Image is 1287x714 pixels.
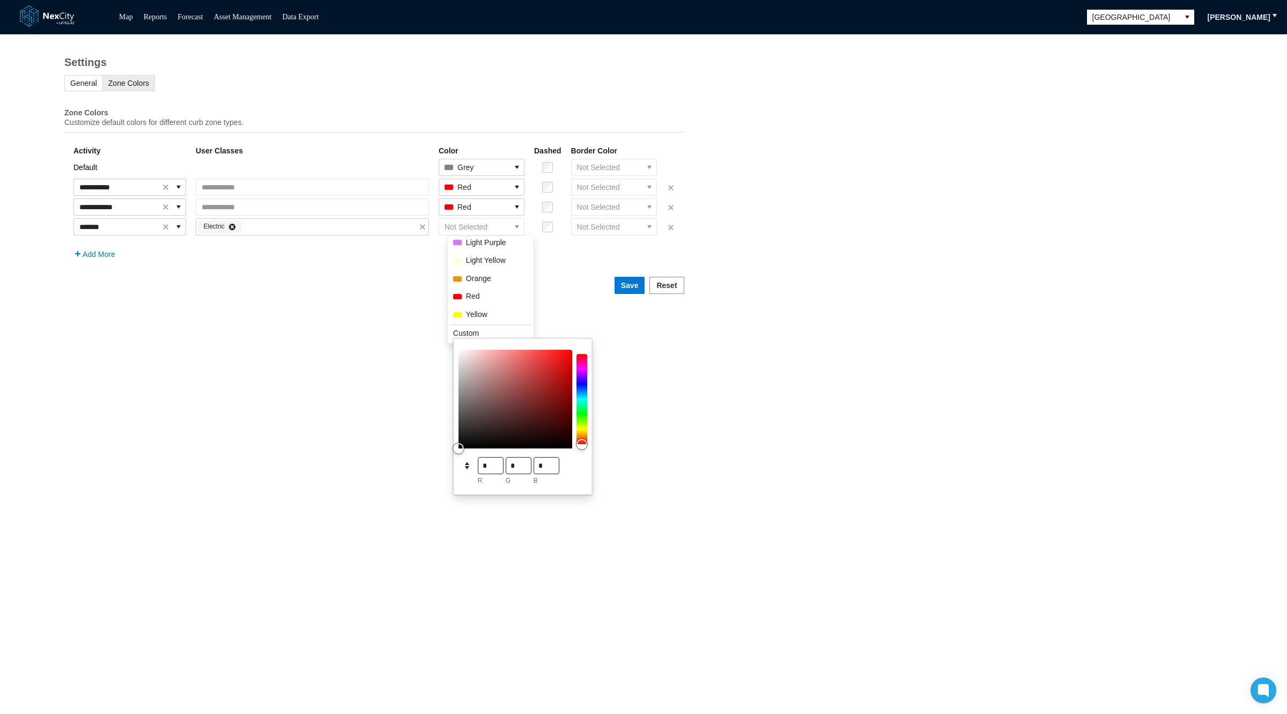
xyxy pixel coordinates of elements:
[445,222,505,233] span: Not Selected
[417,221,428,233] span: clear
[506,458,531,474] input: 0
[667,183,675,192] button: Delete row 2
[204,219,225,234] span: Electric
[70,79,97,87] span: General
[642,219,656,235] button: select
[466,310,487,320] span: Yellow
[64,56,684,69] h1: Settings
[457,202,471,213] span: Red
[438,145,525,157] th: Color
[73,163,97,172] span: Default
[649,277,684,294] button: Reset
[64,107,684,118] h3: Zone Colors
[83,250,115,259] span: Add More
[466,291,480,302] span: Red
[615,277,645,294] button: Save
[667,223,675,232] button: Delete row 4
[577,202,637,213] span: Not Selected
[534,458,559,474] input: 0
[466,255,506,266] span: Light Yellow
[282,13,319,21] a: Data Export
[214,13,272,21] a: Asset Management
[195,145,430,157] th: User Classes
[510,199,524,215] button: select
[642,159,656,175] button: select
[576,439,587,450] span: Hue slider
[1208,12,1270,23] span: [PERSON_NAME]
[577,163,637,173] span: Not Selected
[108,79,149,87] span: Zone Colors
[642,199,656,215] button: select
[621,280,639,291] span: Save
[119,13,133,21] a: Map
[466,238,506,248] span: Light Purple
[458,457,476,474] button: Toggle colorgradient inputs
[457,163,474,173] span: Grey
[667,203,675,212] button: Delete row 3
[478,476,504,485] label: r
[144,13,167,21] a: Reports
[453,328,479,339] span: Custom
[102,75,155,91] button: Zone Colors
[1201,9,1277,26] button: [PERSON_NAME]
[510,179,524,195] button: select
[73,250,115,259] button: Add More
[172,199,186,215] button: expand combobox
[534,145,562,157] th: Dashed
[577,182,637,193] span: Not Selected
[73,145,187,157] th: Activity
[478,458,503,474] input: 0
[160,201,172,213] span: clear
[656,280,677,291] span: Reset
[64,118,684,127] p: Customize default colors for different curb zone types.
[1092,12,1175,23] span: [GEOGRAPHIC_DATA]
[577,222,637,233] span: Not Selected
[172,179,186,195] button: expand combobox
[172,219,186,235] button: expand combobox
[177,13,203,21] a: Forecast
[457,182,471,193] span: Red
[534,476,559,485] label: b
[64,75,103,91] button: General
[160,181,172,193] span: clear
[506,476,531,485] label: g
[510,159,524,175] button: select
[642,179,656,195] button: select
[160,221,172,233] span: clear
[571,145,657,157] th: Border Color
[1180,10,1194,25] button: select
[466,274,491,284] span: Orange
[510,219,524,235] button: select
